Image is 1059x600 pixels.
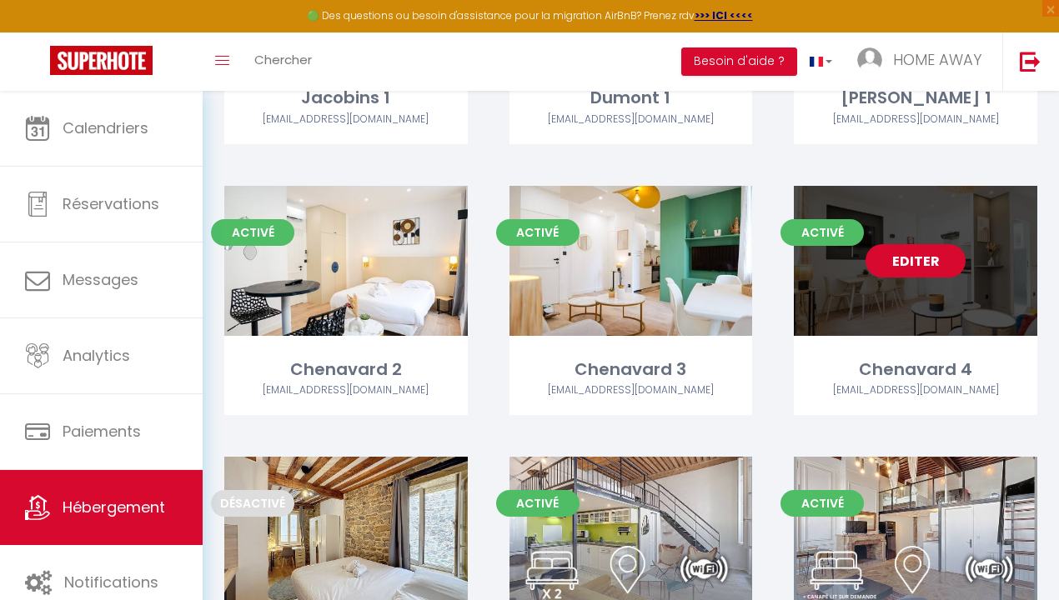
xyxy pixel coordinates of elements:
div: Dumont 1 [509,85,753,111]
a: Chercher [242,32,324,91]
img: ... [857,47,882,72]
span: Notifications [64,572,158,592]
span: Analytics [63,345,130,366]
a: Editer [866,244,966,277]
span: Paiements [63,421,141,442]
div: Airbnb [224,112,468,127]
span: Activé [496,219,580,246]
img: logout [1020,51,1041,72]
span: Activé [780,490,864,517]
a: ... HOME AWAY [845,32,1002,91]
span: Messages [63,269,138,290]
div: Airbnb [794,112,1037,127]
span: Hébergement [63,497,165,517]
span: Chercher [254,51,312,68]
span: Réservations [63,193,159,214]
span: Désactivé [211,490,294,517]
a: >>> ICI <<<< [695,8,753,22]
div: Airbnb [794,382,1037,398]
span: Activé [211,219,294,246]
span: Calendriers [63,117,148,138]
div: Chenavard 3 [509,357,753,382]
span: Activé [780,219,864,246]
div: Chenavard 2 [224,357,468,382]
button: Besoin d'aide ? [681,47,797,76]
span: Activé [496,490,580,517]
img: Super Booking [50,46,153,75]
span: HOME AWAY [893,49,981,70]
div: Airbnb [509,112,753,127]
div: Airbnb [224,382,468,398]
div: [PERSON_NAME] 1 [794,85,1037,111]
div: Airbnb [509,382,753,398]
div: Jacobins 1 [224,85,468,111]
div: Chenavard 4 [794,357,1037,382]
